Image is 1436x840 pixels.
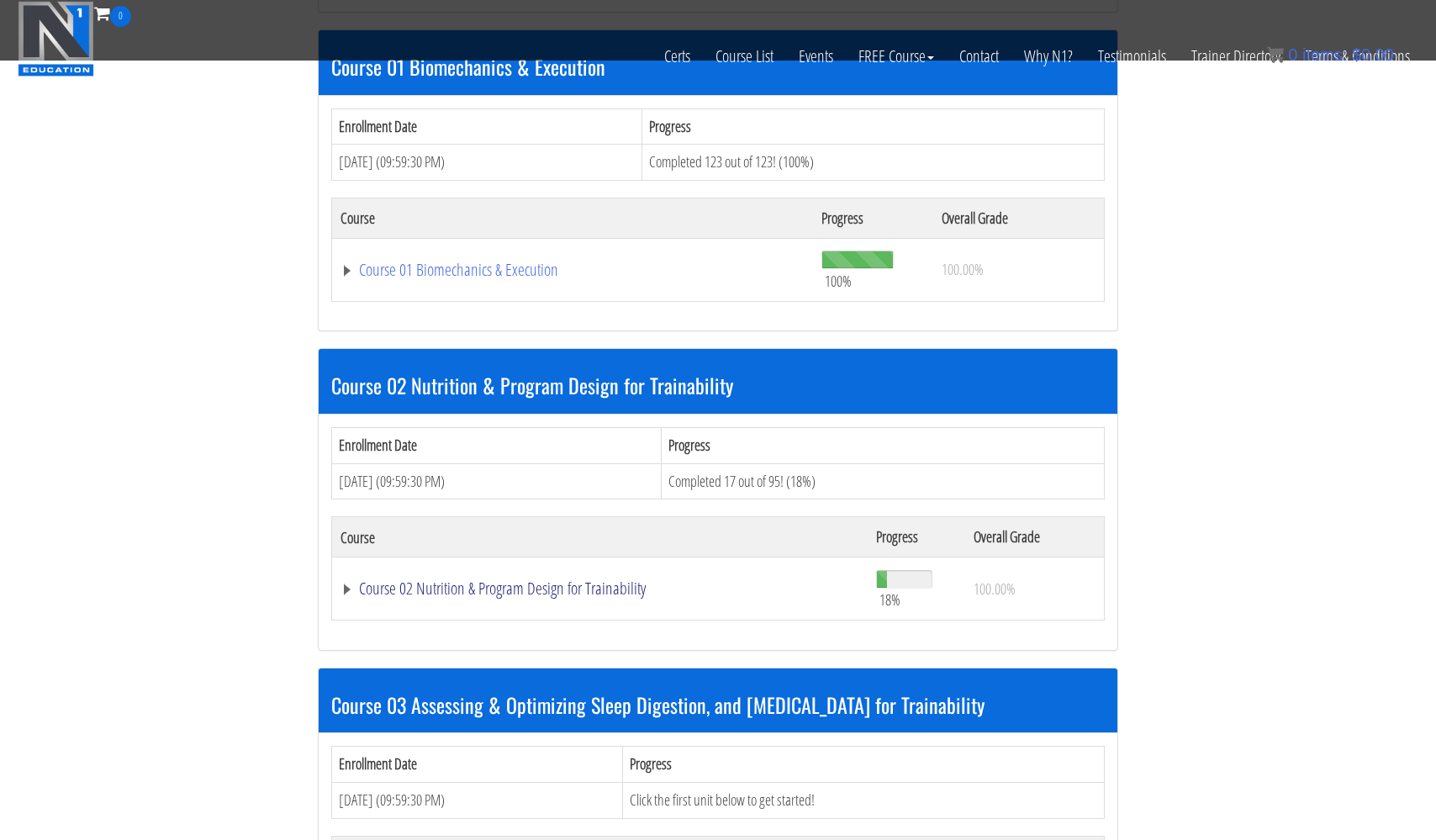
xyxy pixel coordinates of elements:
[622,782,1104,818] td: Click the first unit below to get started!
[662,427,1105,463] th: Progress
[662,463,1105,499] td: Completed 17 out of 95! (18%)
[332,108,642,145] th: Enrollment Date
[965,517,1104,557] th: Overall Grade
[825,272,852,290] span: 100%
[642,108,1105,145] th: Progress
[846,27,947,86] a: FREE Course
[813,198,933,238] th: Progress
[332,145,642,181] td: [DATE] (09:59:30 PM)
[331,694,1105,716] h3: Course 03 Assessing & Optimizing Sleep Digestion, and [MEDICAL_DATA] for Trainability
[332,782,623,818] td: [DATE] (09:59:30 PM)
[1267,46,1284,63] img: icon11.png
[622,747,1104,783] th: Progress
[1302,45,1347,64] span: items:
[1085,27,1179,86] a: Testimonials
[652,27,703,86] a: Certs
[110,6,131,27] span: 0
[1288,45,1297,64] span: 0
[703,27,786,86] a: Course List
[786,27,846,86] a: Events
[1293,27,1423,86] a: Terms & Conditions
[94,2,131,24] a: 0
[1179,27,1293,86] a: Trainer Directory
[332,517,868,557] th: Course
[332,198,813,238] th: Course
[332,747,623,783] th: Enrollment Date
[879,590,900,609] span: 18%
[1352,45,1361,64] span: $
[868,517,965,557] th: Progress
[642,145,1105,181] td: Completed 123 out of 123! (100%)
[332,427,662,463] th: Enrollment Date
[1011,27,1085,86] a: Why N1?
[933,198,1105,238] th: Overall Grade
[332,463,662,499] td: [DATE] (09:59:30 PM)
[1267,45,1394,64] a: 0 items: $0.00
[933,238,1105,301] td: 100.00%
[341,262,805,278] a: Course 01 Biomechanics & Execution
[1352,45,1394,64] bdi: 0.00
[965,557,1104,621] td: 100.00%
[331,374,1105,396] h3: Course 02 Nutrition & Program Design for Trainability
[341,580,859,597] a: Course 02 Nutrition & Program Design for Trainability
[947,27,1011,86] a: Contact
[18,1,94,77] img: n1-education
